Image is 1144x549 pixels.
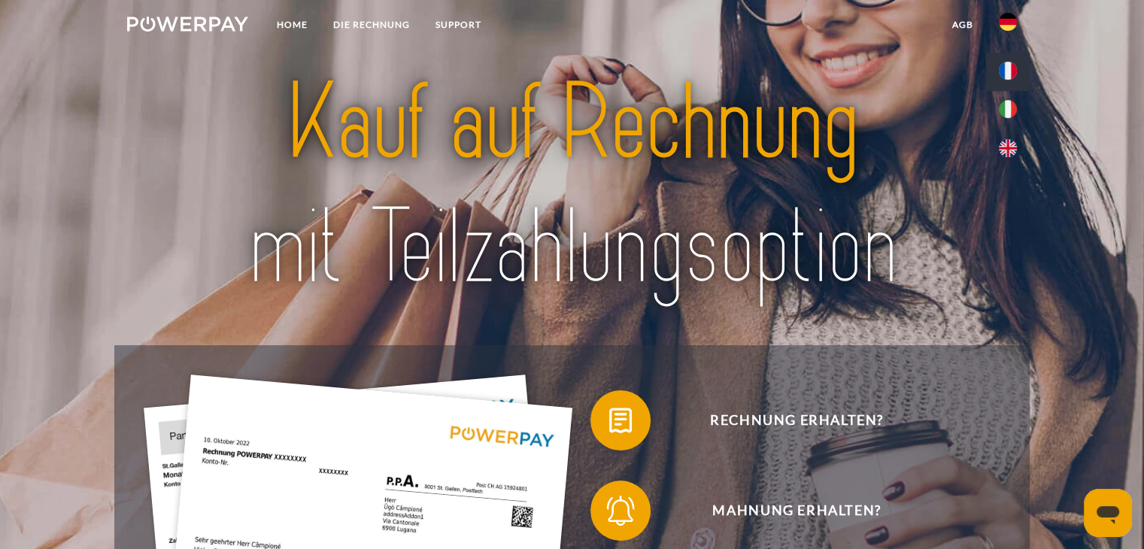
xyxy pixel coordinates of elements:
a: DIE RECHNUNG [320,11,423,38]
span: Rechnung erhalten? [612,390,981,450]
a: SUPPORT [423,11,494,38]
img: it [999,100,1017,118]
span: Mahnung erhalten? [612,481,981,541]
button: Mahnung erhalten? [590,481,982,541]
img: qb_bell.svg [602,492,639,529]
img: qb_bill.svg [602,402,639,439]
img: fr [999,62,1017,80]
button: Rechnung erhalten? [590,390,982,450]
a: agb [939,11,986,38]
img: title-powerpay_de.svg [171,55,973,316]
iframe: Schaltfläche zum Öffnen des Messaging-Fensters [1084,489,1132,537]
img: de [999,13,1017,31]
img: en [999,139,1017,157]
img: logo-powerpay-white.svg [127,17,248,32]
a: Home [264,11,320,38]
